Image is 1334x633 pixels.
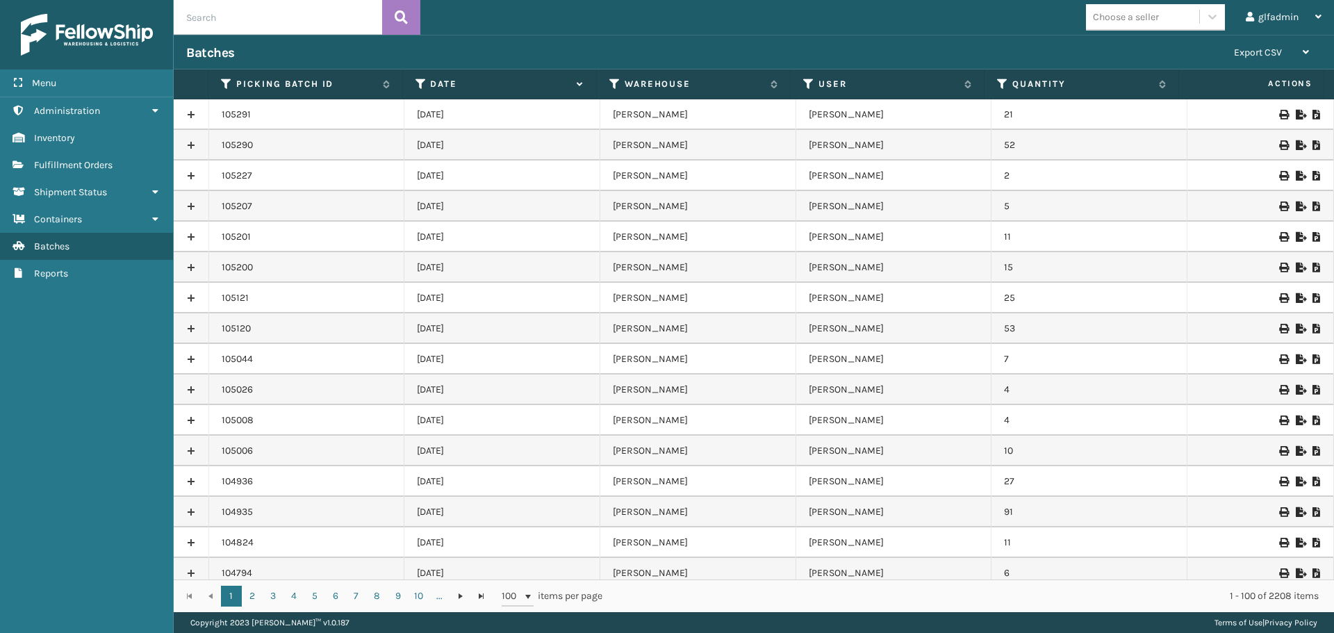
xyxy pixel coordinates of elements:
i: Export to .xls [1296,324,1304,334]
i: Print Picklist Labels [1279,171,1287,181]
i: Print Picklist Labels [1279,232,1287,242]
i: Print Picklist [1312,293,1321,303]
div: | [1214,612,1317,633]
td: 27 [991,466,1187,497]
i: Print Picklist [1312,507,1321,517]
td: [DATE] [404,527,600,558]
i: Print Picklist Labels [1279,385,1287,395]
td: 105026 [209,375,405,405]
td: [PERSON_NAME] [600,252,796,283]
i: Print Picklist [1312,568,1321,578]
td: 104936 [209,466,405,497]
a: 1 [221,586,242,607]
span: Batches [34,240,69,252]
td: [PERSON_NAME] [600,130,796,161]
td: [PERSON_NAME] [600,558,796,589]
td: [DATE] [404,191,600,222]
a: ... [429,586,450,607]
td: [DATE] [404,130,600,161]
td: [DATE] [404,436,600,466]
i: Print Picklist [1312,263,1321,272]
span: Go to the last page [476,591,487,602]
td: [PERSON_NAME] [600,161,796,191]
a: 4 [283,586,304,607]
a: 8 [367,586,388,607]
td: [PERSON_NAME] [796,344,992,375]
i: Export to .xls [1296,293,1304,303]
td: 105290 [209,130,405,161]
td: 105121 [209,283,405,313]
i: Print Picklist Labels [1279,538,1287,548]
td: [PERSON_NAME] [796,130,992,161]
td: 7 [991,344,1187,375]
i: Print Picklist Labels [1279,507,1287,517]
a: 7 [346,586,367,607]
td: 5 [991,191,1187,222]
div: 1 - 100 of 2208 items [622,589,1319,603]
td: 91 [991,497,1187,527]
td: 105207 [209,191,405,222]
i: Print Picklist Labels [1279,293,1287,303]
i: Print Picklist Labels [1279,416,1287,425]
td: 6 [991,558,1187,589]
label: Warehouse [625,78,764,90]
td: [DATE] [404,161,600,191]
span: Menu [32,77,56,89]
td: 105008 [209,405,405,436]
span: Inventory [34,132,75,144]
a: Terms of Use [1214,618,1262,627]
td: [PERSON_NAME] [600,497,796,527]
td: [PERSON_NAME] [796,405,992,436]
img: logo [21,14,153,56]
span: Actions [1183,72,1321,95]
span: Containers [34,213,82,225]
td: [DATE] [404,375,600,405]
i: Export to .xls [1296,416,1304,425]
td: [DATE] [404,497,600,527]
td: [DATE] [404,313,600,344]
td: 105006 [209,436,405,466]
i: Export to .xls [1296,446,1304,456]
td: [PERSON_NAME] [796,161,992,191]
td: [PERSON_NAME] [600,436,796,466]
i: Print Picklist Labels [1279,110,1287,120]
td: [DATE] [404,558,600,589]
td: [PERSON_NAME] [796,497,992,527]
i: Export to .xls [1296,232,1304,242]
td: [PERSON_NAME] [600,99,796,130]
i: Print Picklist [1312,202,1321,211]
td: [DATE] [404,99,600,130]
td: 4 [991,405,1187,436]
a: 10 [409,586,429,607]
label: User [818,78,957,90]
span: items per page [502,586,603,607]
a: Go to the next page [450,586,471,607]
label: Picking batch ID [236,78,375,90]
td: 52 [991,130,1187,161]
td: [PERSON_NAME] [796,191,992,222]
td: 104824 [209,527,405,558]
a: 3 [263,586,283,607]
i: Print Picklist [1312,140,1321,150]
span: Administration [34,105,100,117]
td: 105201 [209,222,405,252]
td: [PERSON_NAME] [796,466,992,497]
a: 9 [388,586,409,607]
td: [PERSON_NAME] [796,436,992,466]
td: 105291 [209,99,405,130]
span: Shipment Status [34,186,107,198]
i: Export to .xls [1296,110,1304,120]
a: Go to the last page [471,586,492,607]
td: 104935 [209,497,405,527]
span: Go to the next page [455,591,466,602]
div: Choose a seller [1093,10,1159,24]
span: Export CSV [1234,47,1282,58]
td: 25 [991,283,1187,313]
td: 15 [991,252,1187,283]
td: [PERSON_NAME] [796,222,992,252]
td: 11 [991,527,1187,558]
td: 104794 [209,558,405,589]
p: Copyright 2023 [PERSON_NAME]™ v 1.0.187 [190,612,349,633]
i: Print Picklist [1312,385,1321,395]
i: Print Picklist Labels [1279,140,1287,150]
